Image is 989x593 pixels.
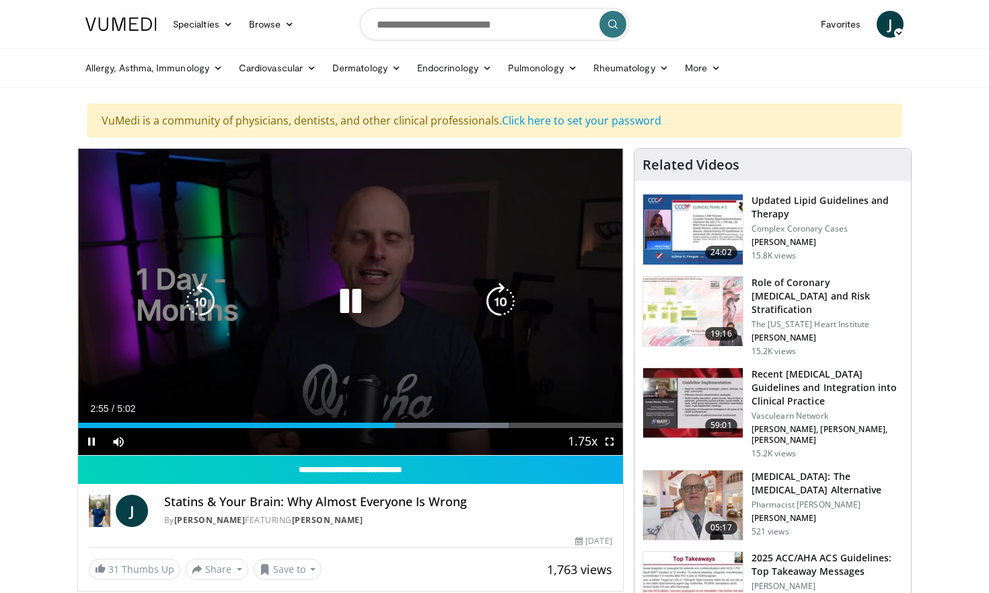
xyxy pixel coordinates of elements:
img: 1efa8c99-7b8a-4ab5-a569-1c219ae7bd2c.150x105_q85_crop-smart_upscale.jpg [643,277,743,347]
a: Dermatology [324,55,409,81]
p: 15.2K views [752,346,796,357]
span: 5:02 [117,403,135,414]
a: Pulmonology [500,55,585,81]
a: [PERSON_NAME] [174,514,246,526]
p: [PERSON_NAME] [752,237,903,248]
img: VuMedi Logo [85,18,157,31]
span: 31 [108,563,119,575]
a: [PERSON_NAME] [292,514,363,526]
h3: Role of Coronary [MEDICAL_DATA] and Risk Stratification [752,276,903,316]
p: 521 views [752,526,789,537]
div: By FEATURING [164,514,612,526]
h3: Recent [MEDICAL_DATA] Guidelines and Integration into Clinical Practice [752,368,903,408]
span: 19:16 [705,327,737,341]
p: Complex Coronary Cases [752,223,903,234]
input: Search topics, interventions [360,8,629,40]
a: 59:01 Recent [MEDICAL_DATA] Guidelines and Integration into Clinical Practice Vasculearn Network ... [643,368,903,459]
video-js: Video Player [78,149,623,456]
img: 77f671eb-9394-4acc-bc78-a9f077f94e00.150x105_q85_crop-smart_upscale.jpg [643,195,743,265]
img: 87825f19-cf4c-4b91-bba1-ce218758c6bb.150x105_q85_crop-smart_upscale.jpg [643,368,743,438]
a: Specialties [165,11,241,38]
span: 05:17 [705,521,737,534]
a: Rheumatology [585,55,677,81]
p: 15.2K views [752,448,796,459]
p: [PERSON_NAME], [PERSON_NAME], [PERSON_NAME] [752,424,903,446]
a: Cardiovascular [231,55,324,81]
h3: [MEDICAL_DATA]: The [MEDICAL_DATA] Alternative [752,470,903,497]
a: J [877,11,904,38]
button: Fullscreen [596,428,623,455]
h4: Related Videos [643,157,739,173]
div: Progress Bar [78,423,623,428]
a: Click here to set your password [502,113,661,128]
p: [PERSON_NAME] [752,333,903,343]
h3: 2025 ACC/AHA ACS Guidelines: Top Takeaway Messages [752,551,903,578]
button: Share [186,559,248,580]
p: The [US_STATE] Heart Institute [752,319,903,330]
p: Pharmacist [PERSON_NAME] [752,499,903,510]
button: Mute [105,428,132,455]
a: 31 Thumbs Up [89,559,180,580]
a: Favorites [813,11,869,38]
a: Allergy, Asthma, Immunology [77,55,231,81]
a: Browse [241,11,303,38]
p: [PERSON_NAME] [752,513,903,524]
p: Vasculearn Network [752,411,903,421]
p: [PERSON_NAME] [752,581,903,592]
div: VuMedi is a community of physicians, dentists, and other clinical professionals. [87,104,902,137]
img: Dr. Jordan Rennicke [89,495,110,527]
span: 59:01 [705,419,737,432]
a: 19:16 Role of Coronary [MEDICAL_DATA] and Risk Stratification The [US_STATE] Heart Institute [PER... [643,276,903,357]
span: / [112,403,114,414]
a: More [677,55,729,81]
h3: Updated Lipid Guidelines and Therapy [752,194,903,221]
button: Playback Rate [569,428,596,455]
span: 24:02 [705,246,737,259]
p: 15.8K views [752,250,796,261]
button: Pause [78,428,105,455]
h4: Statins & Your Brain: Why Almost Everyone Is Wrong [164,495,612,510]
span: 1,763 views [547,561,612,578]
button: Save to [254,559,322,580]
a: J [116,495,148,527]
a: 05:17 [MEDICAL_DATA]: The [MEDICAL_DATA] Alternative Pharmacist [PERSON_NAME] [PERSON_NAME] 521 v... [643,470,903,541]
span: 2:55 [90,403,108,414]
a: Endocrinology [409,55,500,81]
img: ce9609b9-a9bf-4b08-84dd-8eeb8ab29fc6.150x105_q85_crop-smart_upscale.jpg [643,470,743,540]
div: [DATE] [575,535,612,547]
a: 24:02 Updated Lipid Guidelines and Therapy Complex Coronary Cases [PERSON_NAME] 15.8K views [643,194,903,265]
